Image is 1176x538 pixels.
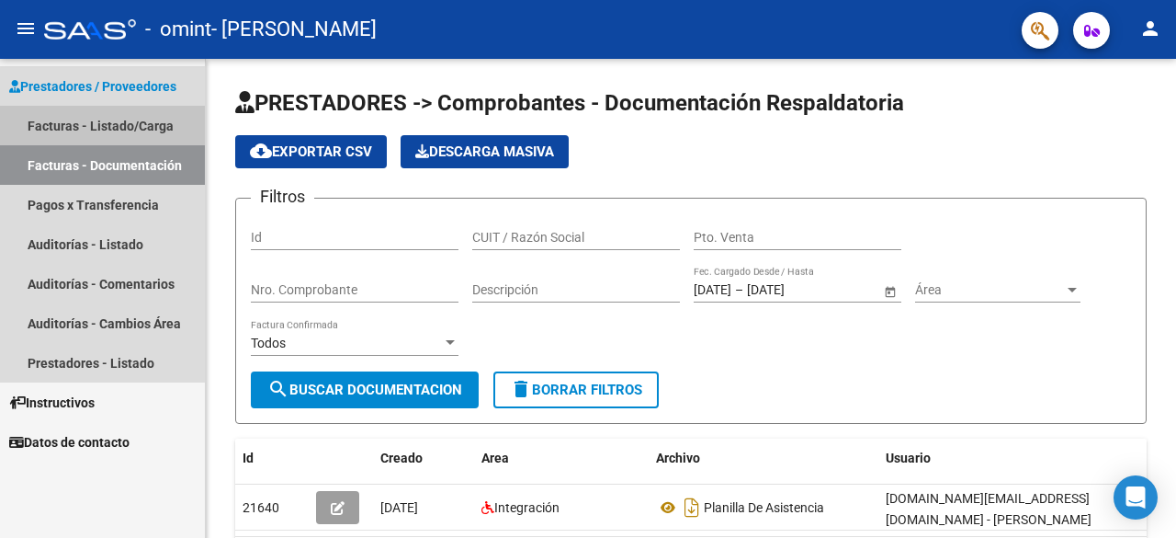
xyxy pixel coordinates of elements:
[267,382,462,398] span: Buscar Documentacion
[915,282,1064,298] span: Área
[235,439,309,478] datatable-header-cell: Id
[704,500,824,515] span: Planilla De Asistencia
[145,9,211,50] span: - omint
[401,135,569,168] app-download-masive: Descarga masiva de comprobantes (adjuntos)
[9,393,95,413] span: Instructivos
[1114,475,1158,520] div: Open Intercom Messenger
[886,491,1091,527] span: [DOMAIN_NAME][EMAIL_ADDRESS][DOMAIN_NAME] - [PERSON_NAME]
[9,76,176,97] span: Prestadores / Proveedores
[494,500,560,515] span: Integración
[694,282,731,298] input: Start date
[380,451,423,465] span: Creado
[878,439,1154,478] datatable-header-cell: Usuario
[250,143,372,160] span: Exportar CSV
[656,451,700,465] span: Archivo
[235,90,904,116] span: PRESTADORES -> Comprobantes - Documentación Respaldatoria
[1139,17,1161,40] mat-icon: person
[493,372,659,408] button: Borrar Filtros
[211,9,377,50] span: - [PERSON_NAME]
[9,432,130,452] span: Datos de contacto
[880,281,899,301] button: Open calendar
[510,382,642,398] span: Borrar Filtros
[251,372,479,408] button: Buscar Documentacion
[474,439,649,478] datatable-header-cell: Area
[235,135,387,168] button: Exportar CSV
[481,451,509,465] span: Area
[735,282,743,298] span: –
[649,439,878,478] datatable-header-cell: Archivo
[747,282,837,298] input: End date
[243,451,254,465] span: Id
[250,140,272,162] mat-icon: cloud_download
[886,451,931,465] span: Usuario
[251,184,314,210] h3: Filtros
[510,378,532,400] mat-icon: delete
[680,493,704,522] i: Descargar documento
[380,500,418,515] span: [DATE]
[415,143,554,160] span: Descarga Masiva
[401,135,569,168] button: Descarga Masiva
[243,500,279,515] span: 21640
[373,439,474,478] datatable-header-cell: Creado
[251,336,286,350] span: Todos
[267,378,289,400] mat-icon: search
[15,17,37,40] mat-icon: menu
